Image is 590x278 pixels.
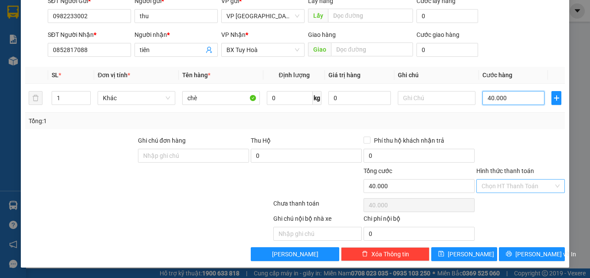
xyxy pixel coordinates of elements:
span: Giao [308,43,331,56]
button: [PERSON_NAME] [251,247,339,261]
div: Tổng: 1 [29,116,229,126]
span: Khác [103,92,170,105]
button: plus [551,91,561,105]
span: kg [313,91,321,105]
li: VP VP [GEOGRAPHIC_DATA] xe Limousine [4,47,60,75]
span: Giao hàng [308,31,336,38]
div: Chi phí nội bộ [364,214,475,227]
span: [PERSON_NAME] [272,249,318,259]
label: Hình thức thanh toán [476,167,534,174]
span: Định lượng [279,72,310,78]
div: SĐT Người Nhận [48,30,131,39]
span: [PERSON_NAME] và In [515,249,576,259]
input: Ghi Chú [398,91,475,105]
span: Tổng cước [364,167,392,174]
input: Cước giao hàng [416,43,478,57]
span: Tên hàng [182,72,210,78]
b: BXVT [67,58,83,65]
button: printer[PERSON_NAME] và In [499,247,565,261]
span: save [438,251,444,258]
span: Đơn vị tính [98,72,130,78]
div: Ghi chú nội bộ nhà xe [273,214,362,227]
th: Ghi chú [394,67,479,84]
span: Lấy [308,9,328,23]
button: deleteXóa Thông tin [341,247,429,261]
span: BX Tuy Hoà [226,43,299,56]
input: Dọc đường [328,9,413,23]
span: plus [552,95,561,101]
li: VP BX Vũng Tàu [60,47,115,56]
span: Cước hàng [482,72,512,78]
input: Cước lấy hàng [416,9,478,23]
input: Dọc đường [331,43,413,56]
div: Chưa thanh toán [272,199,363,214]
input: Ghi chú đơn hàng [138,149,249,163]
span: VP Nhận [221,31,246,38]
div: Người nhận [134,30,218,39]
span: Thu Hộ [251,137,271,144]
span: VP Nha Trang xe Limousine [226,10,299,23]
input: 0 [328,91,391,105]
span: printer [506,251,512,258]
span: Giá trị hàng [328,72,361,78]
span: environment [60,58,66,64]
label: Cước giao hàng [416,31,459,38]
span: SL [52,72,59,78]
button: save[PERSON_NAME] [431,247,497,261]
span: delete [362,251,368,258]
input: VD: Bàn, Ghế [182,91,260,105]
span: user-add [206,46,213,53]
span: [PERSON_NAME] [448,249,494,259]
input: Nhập ghi chú [273,227,362,241]
span: Xóa Thông tin [371,249,409,259]
button: delete [29,91,43,105]
span: Phí thu hộ khách nhận trả [370,136,448,145]
li: Cúc Tùng Limousine [4,4,126,37]
label: Ghi chú đơn hàng [138,137,186,144]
